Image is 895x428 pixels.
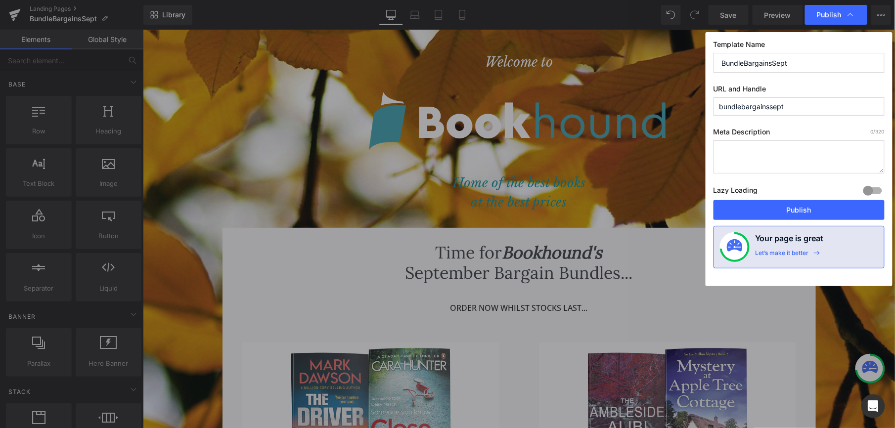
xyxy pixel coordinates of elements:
[714,184,758,200] label: Lazy Loading
[342,24,410,41] i: Welcome to
[756,249,809,262] div: Let’s make it better
[714,40,885,53] label: Template Name
[727,239,743,255] img: onboarding-status.svg
[714,128,885,140] label: Meta Description
[714,85,885,97] label: URL and Handle
[714,200,885,220] button: Publish
[756,232,824,249] h4: Your page is great
[871,128,885,134] span: /320
[359,212,460,233] i: Bookhound's
[308,273,445,284] span: ORDER NOW WHILST STOCKS LAST...
[94,213,658,254] h1: Time for September Bargain Bundles...
[310,145,443,180] i: Home of the best books at the best prices
[817,10,842,19] span: Publish
[871,128,874,134] span: 0
[861,394,885,418] div: Open Intercom Messenger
